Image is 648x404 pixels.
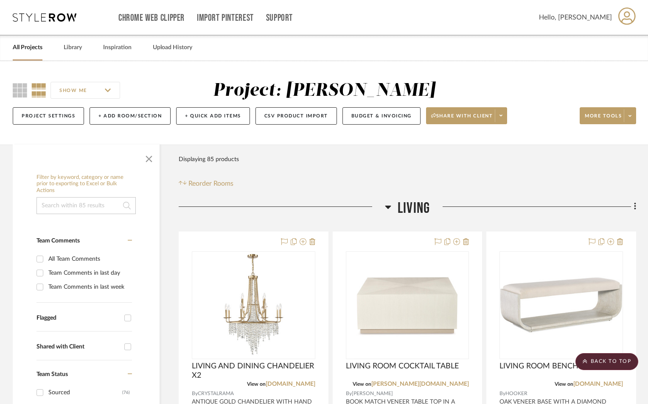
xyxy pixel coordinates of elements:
[48,252,130,266] div: All Team Comments
[179,178,233,189] button: Reorder Rooms
[539,12,612,22] span: Hello, [PERSON_NAME]
[371,381,469,387] a: [PERSON_NAME][DOMAIN_NAME]
[255,107,337,125] button: CSV Product Import
[398,199,430,217] span: LIVING
[426,107,508,124] button: Share with client
[505,390,527,398] span: HOOKER
[499,362,578,371] span: LIVING ROOM BENCH
[346,390,352,398] span: By
[36,197,136,214] input: Search within 85 results
[64,42,82,53] a: Library
[48,280,130,294] div: Team Comments in last week
[192,362,315,380] span: LIVING AND DINING CHANDELIER X2
[197,14,254,22] a: Import Pinterest
[198,390,234,398] span: CRYSTALRAMA
[266,14,293,22] a: Support
[179,151,239,168] div: Displaying 85 products
[200,252,306,358] img: LIVING AND DINING CHANDELIER X2
[36,315,120,322] div: Flagged
[573,381,623,387] a: [DOMAIN_NAME]
[176,107,250,125] button: + Quick Add Items
[266,381,315,387] a: [DOMAIN_NAME]
[352,390,393,398] span: [PERSON_NAME]
[192,390,198,398] span: By
[48,266,130,280] div: Team Comments in last day
[36,238,80,244] span: Team Comments
[140,149,157,166] button: Close
[103,42,132,53] a: Inspiration
[555,382,573,387] span: View on
[13,107,84,125] button: Project Settings
[36,174,136,194] h6: Filter by keyword, category or name prior to exporting to Excel or Bulk Actions
[13,42,42,53] a: All Projects
[342,107,421,125] button: Budget & Invoicing
[500,252,623,359] div: 0
[153,42,192,53] a: Upload History
[585,113,622,125] span: More tools
[500,259,622,351] img: LIVING ROOM BENCH
[354,252,460,358] img: LIVING ROOM COCKTAIL TABLE
[122,386,130,399] div: (76)
[499,390,505,398] span: By
[346,362,459,371] span: LIVING ROOM COCKTAIL TABLE
[353,382,371,387] span: View on
[118,14,185,22] a: Chrome Web Clipper
[580,107,636,124] button: More tools
[247,382,266,387] span: View on
[48,386,122,399] div: Sourced
[431,113,493,125] span: Share with client
[188,178,233,189] span: Reorder Rooms
[213,82,435,100] div: Project: [PERSON_NAME]
[575,353,638,370] scroll-to-top-button: BACK TO TOP
[36,343,120,351] div: Shared with Client
[36,371,68,377] span: Team Status
[90,107,171,125] button: + Add Room/Section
